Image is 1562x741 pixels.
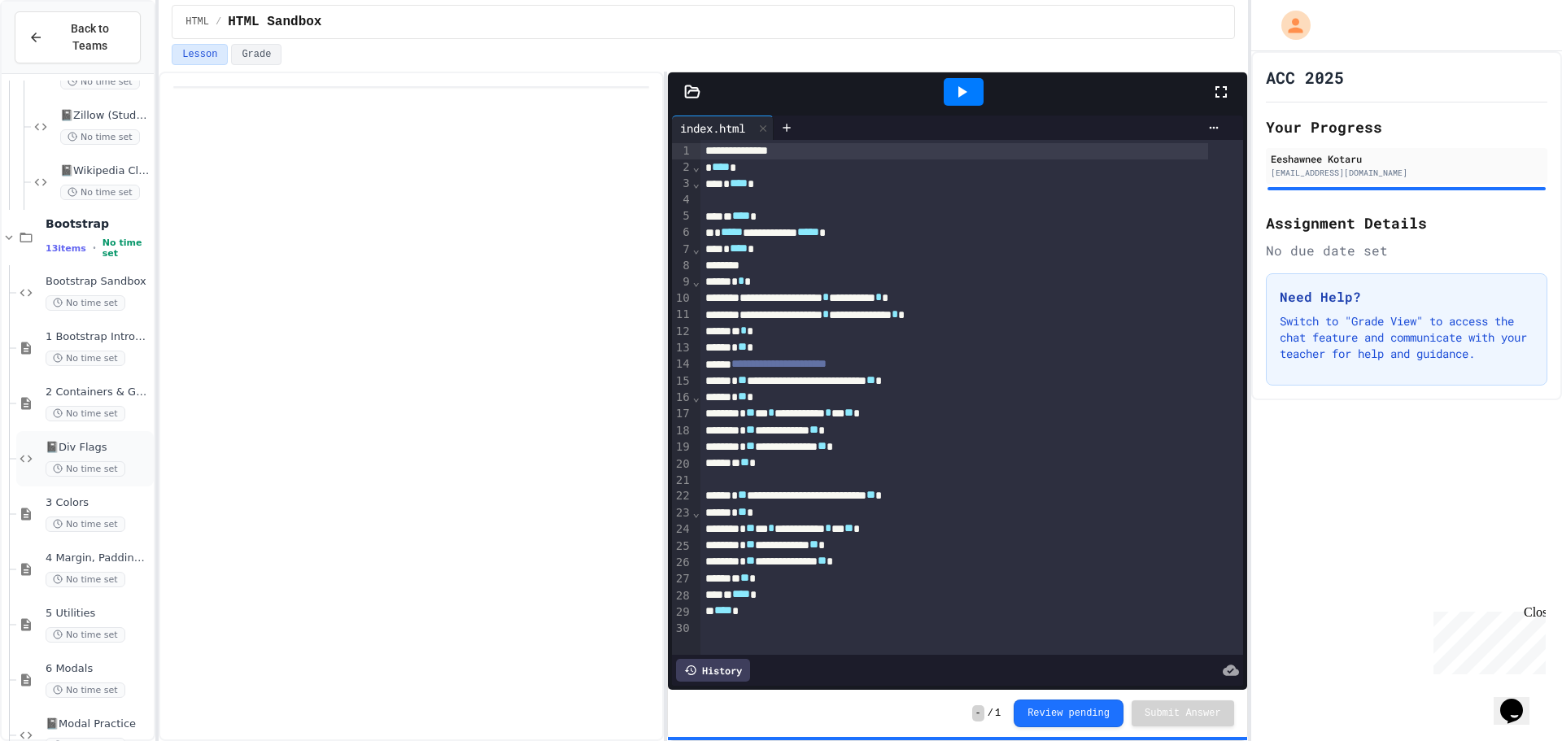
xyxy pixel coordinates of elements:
[231,44,281,65] button: Grade
[672,356,692,373] div: 14
[46,607,151,621] span: 5 Utilities
[672,159,692,176] div: 2
[672,538,692,555] div: 25
[988,707,993,720] span: /
[692,242,700,255] span: Fold line
[692,506,700,519] span: Fold line
[103,238,151,259] span: No time set
[185,15,209,28] span: HTML
[672,120,753,137] div: index.html
[672,390,692,406] div: 16
[672,143,692,159] div: 1
[46,351,125,366] span: No time set
[93,242,96,255] span: •
[1494,676,1546,725] iframe: chat widget
[972,705,984,721] span: -
[1264,7,1315,44] div: My Account
[672,521,692,538] div: 24
[672,258,692,274] div: 8
[1280,287,1534,307] h3: Need Help?
[692,177,700,190] span: Fold line
[53,20,127,54] span: Back to Teams
[672,439,692,455] div: 19
[46,295,125,311] span: No time set
[672,116,774,140] div: index.html
[672,192,692,208] div: 4
[672,242,692,258] div: 7
[46,496,151,510] span: 3 Colors
[46,551,151,565] span: 4 Margin, Padding, Sizing
[1266,241,1547,260] div: No due date set
[1280,313,1534,362] p: Switch to "Grade View" to access the chat feature and communicate with your teacher for help and ...
[46,243,86,254] span: 13 items
[46,461,125,477] span: No time set
[672,274,692,290] div: 9
[672,505,692,521] div: 23
[46,717,151,731] span: 📓Modal Practice
[1427,605,1546,674] iframe: chat widget
[1266,116,1547,138] h2: Your Progress
[672,571,692,587] div: 27
[46,275,151,289] span: Bootstrap Sandbox
[672,224,692,241] div: 6
[672,555,692,571] div: 26
[1266,211,1547,234] h2: Assignment Details
[1271,167,1542,179] div: [EMAIL_ADDRESS][DOMAIN_NAME]
[46,682,125,698] span: No time set
[672,373,692,390] div: 15
[46,662,151,676] span: 6 Modals
[692,275,700,288] span: Fold line
[672,604,692,621] div: 29
[672,307,692,323] div: 11
[46,441,151,455] span: 📓Div Flags
[676,659,750,682] div: History
[46,572,125,587] span: No time set
[1132,700,1234,726] button: Submit Answer
[228,12,321,32] span: HTML Sandbox
[672,423,692,439] div: 18
[672,588,692,604] div: 28
[7,7,112,103] div: Chat with us now!Close
[46,330,151,344] span: 1 Bootstrap Introduction
[692,160,700,173] span: Fold line
[1266,66,1344,89] h1: ACC 2025
[672,290,692,307] div: 10
[60,74,140,89] span: No time set
[46,386,151,399] span: 2 Containers & Grid Layout
[60,185,140,200] span: No time set
[46,517,125,532] span: No time set
[46,627,125,643] span: No time set
[1271,151,1542,166] div: Eeshawnee Kotaru
[216,15,221,28] span: /
[672,340,692,356] div: 13
[672,621,692,637] div: 30
[692,390,700,403] span: Fold line
[672,456,692,473] div: 20
[995,707,1001,720] span: 1
[672,488,692,504] div: 22
[60,109,151,123] span: 📓Zillow (Student)
[60,164,151,178] span: 📓Wikipedia Clone
[15,11,141,63] button: Back to Teams
[672,324,692,340] div: 12
[672,208,692,224] div: 5
[672,406,692,422] div: 17
[672,176,692,192] div: 3
[46,216,151,231] span: Bootstrap
[172,44,228,65] button: Lesson
[1145,707,1221,720] span: Submit Answer
[1014,700,1124,727] button: Review pending
[672,473,692,489] div: 21
[60,129,140,145] span: No time set
[46,406,125,421] span: No time set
